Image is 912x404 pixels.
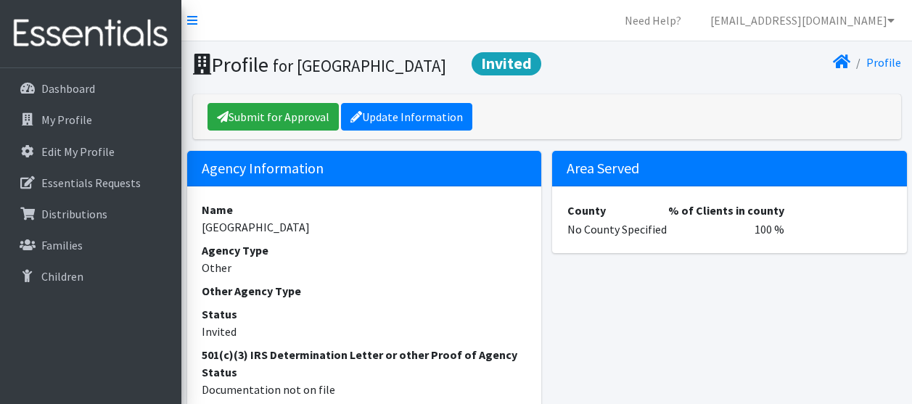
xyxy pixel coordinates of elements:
a: Dashboard [6,74,176,103]
td: 100 % [667,220,785,239]
a: Families [6,231,176,260]
a: Edit My Profile [6,137,176,166]
a: Children [6,262,176,291]
dt: 501(c)(3) IRS Determination Letter or other Proof of Agency Status [202,346,527,381]
dt: Status [202,305,527,323]
p: My Profile [41,112,92,127]
dd: Invited [202,323,527,340]
a: My Profile [6,105,176,134]
p: Edit My Profile [41,144,115,159]
dt: Other Agency Type [202,282,527,300]
a: Update Information [341,103,472,131]
h5: Area Served [552,151,907,186]
h1: Profile [193,52,542,78]
th: % of Clients in county [667,201,785,220]
a: Essentials Requests [6,168,176,197]
dt: Agency Type [202,242,527,259]
img: HumanEssentials [6,9,176,58]
dd: Other [202,259,527,276]
p: Dashboard [41,81,95,96]
h5: Agency Information [187,151,542,186]
p: Children [41,269,83,284]
a: Distributions [6,199,176,228]
th: County [567,201,667,220]
a: Submit for Approval [208,103,339,131]
p: Essentials Requests [41,176,141,190]
a: Profile [866,55,901,70]
dd: [GEOGRAPHIC_DATA] [202,218,527,236]
p: Distributions [41,207,107,221]
dd: Documentation not on file [202,381,527,398]
a: Need Help? [613,6,693,35]
small: for [GEOGRAPHIC_DATA] [273,55,446,76]
td: No County Specified [567,220,667,239]
a: [EMAIL_ADDRESS][DOMAIN_NAME] [699,6,906,35]
p: Families [41,238,83,252]
dt: Name [202,201,527,218]
span: Invited [472,52,541,75]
